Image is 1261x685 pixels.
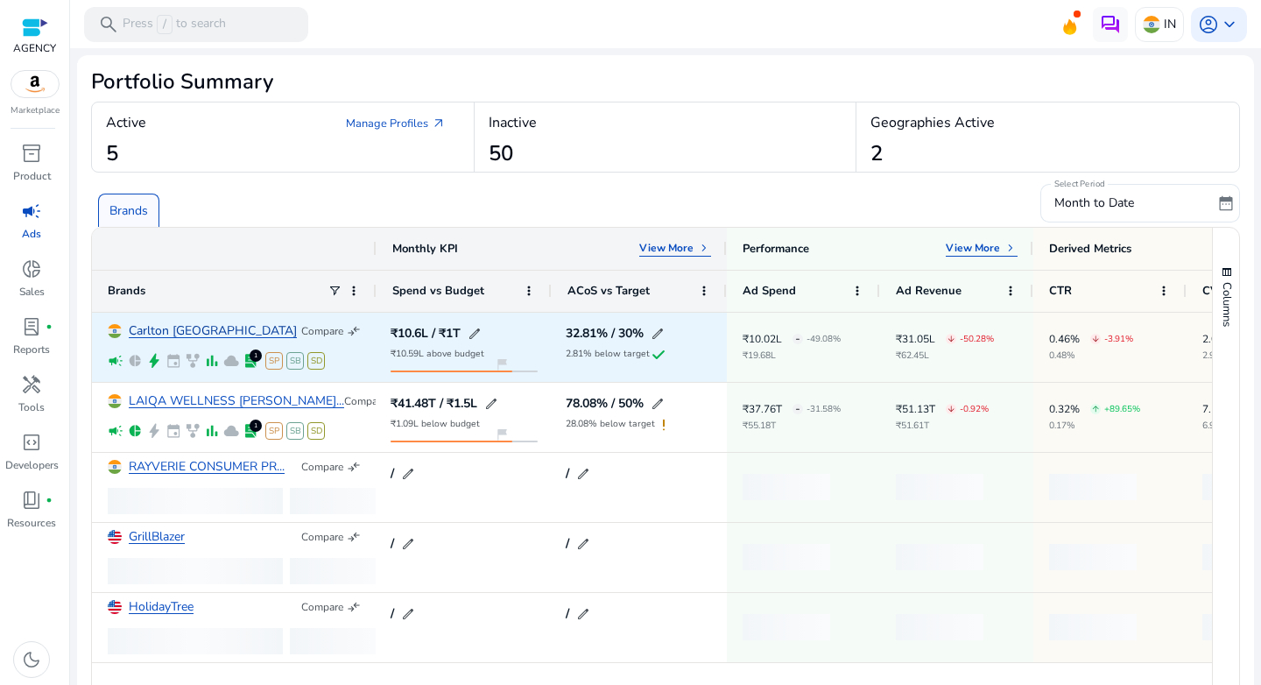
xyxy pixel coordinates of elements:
div: Monthly KPI [392,241,458,257]
span: family_history [185,423,201,439]
span: SB [286,422,304,440]
img: amazon.svg [11,71,59,97]
span: arrow_downward [947,405,955,413]
img: in.svg [108,460,122,474]
mat-label: Select Period [1054,178,1104,190]
h2: 2 [870,141,883,166]
span: flag_2 [495,357,509,371]
span: Brands [108,283,145,299]
span: arrow_downward [1091,335,1100,343]
div: loading [290,628,377,654]
span: campaign [21,201,42,222]
p: Tools [18,399,45,415]
span: event [166,423,181,439]
span: cloud [223,353,239,369]
div: loading [896,614,983,640]
div: loading [896,474,983,500]
p: 28.08% below target [566,420,655,428]
div: loading [108,558,283,584]
p: AGENCY [13,40,56,56]
span: family_history [185,353,201,369]
span: SB [286,352,304,370]
span: arrow_outward [432,117,446,131]
span: keyboard_arrow_down [1219,14,1240,35]
p: Press to search [123,15,226,34]
p: Compare [344,394,386,408]
p: -31.58% [807,405,841,413]
p: Compare [301,600,343,614]
p: Marketplace [11,104,60,117]
span: handyman [21,374,42,395]
p: Resources [7,515,56,531]
span: inventory_2 [21,143,42,164]
span: SD [307,422,325,440]
span: date_range [1217,194,1235,212]
div: loading [290,488,377,514]
h5: / [566,468,569,480]
p: 2.06% [1202,334,1233,344]
img: us.svg [108,530,122,544]
span: dark_mode [21,649,42,670]
h2: 5 [106,141,118,166]
span: compare_arrows [347,530,361,544]
div: loading [108,488,283,514]
span: bolt [146,353,162,369]
span: Columns [1219,282,1235,327]
p: ₹31.05L [896,334,935,344]
span: edit [484,397,498,411]
a: RAYVERIE CONSUMER PR... [129,461,285,474]
span: edit [651,327,665,341]
p: ₹62.45L [896,351,994,360]
div: loading [743,614,830,640]
h5: ₹10.6L / ₹1T [391,328,461,340]
span: flag_2 [495,427,509,441]
h5: / [391,468,394,480]
div: loading [108,628,283,654]
div: 1 [250,350,262,362]
img: in.svg [108,394,122,408]
p: IN [1164,9,1176,39]
span: bar_chart [204,353,220,369]
p: Ads [22,226,41,242]
span: keyboard_arrow_right [1004,241,1018,255]
span: compare_arrows [347,460,361,474]
p: 7.16% [1202,404,1233,414]
span: - [795,391,800,427]
span: - [795,321,800,357]
span: check [650,346,667,364]
span: SP [265,422,283,440]
p: -0.92% [960,405,989,413]
p: Compare [301,530,343,544]
img: in.svg [1143,16,1160,33]
p: -3.91% [1104,335,1133,343]
span: edit [576,467,590,481]
div: Derived Metrics [1049,241,1131,257]
div: loading [1049,474,1137,500]
p: +89.65% [1104,405,1140,413]
h2: Portfolio Summary [91,69,1240,95]
p: 0.46% [1049,334,1080,344]
p: ₹19.68L [743,351,841,360]
img: us.svg [108,600,122,614]
span: campaign [108,423,123,439]
span: lab_profile [243,353,258,369]
h5: / [566,608,569,620]
p: ₹10.02L [743,334,782,344]
span: lab_profile [243,423,258,439]
h4: Active [106,115,146,131]
span: SP [265,352,283,370]
h5: 32.81% / 30% [566,328,644,340]
div: Performance [743,241,809,257]
h5: 78.08% / 50% [566,398,644,410]
p: ₹37.76T [743,404,782,414]
span: search [98,14,119,35]
span: event [166,353,181,369]
a: LAIQA WELLNESS [PERSON_NAME]... [129,395,344,408]
span: CTR [1049,283,1072,299]
span: / [157,15,173,34]
span: edit [576,537,590,551]
span: Month to Date [1054,194,1134,211]
a: HolidayTree [129,601,194,614]
span: arrow_upward [1091,405,1100,413]
a: GrillBlazer [129,531,185,544]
